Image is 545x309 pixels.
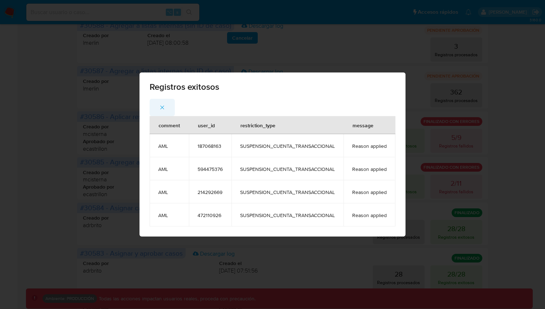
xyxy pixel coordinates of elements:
[240,189,335,195] span: SUSPENSION_CUENTA_TRANSACCIONAL
[158,143,180,149] span: AML
[158,189,180,195] span: AML
[150,83,395,91] span: Registros exitosos
[232,116,284,134] div: restriction_type
[240,212,335,218] span: SUSPENSION_CUENTA_TRANSACCIONAL
[198,189,223,195] span: 214292669
[198,212,223,218] span: 472110926
[189,116,223,134] div: user_id
[158,212,180,218] span: AML
[352,166,387,172] span: Reason applied
[352,212,387,218] span: Reason applied
[198,166,223,172] span: 594475376
[198,143,223,149] span: 187068163
[240,166,335,172] span: SUSPENSION_CUENTA_TRANSACCIONAL
[150,116,189,134] div: comment
[352,189,387,195] span: Reason applied
[240,143,335,149] span: SUSPENSION_CUENTA_TRANSACCIONAL
[158,166,180,172] span: AML
[344,116,382,134] div: message
[352,143,387,149] span: Reason applied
